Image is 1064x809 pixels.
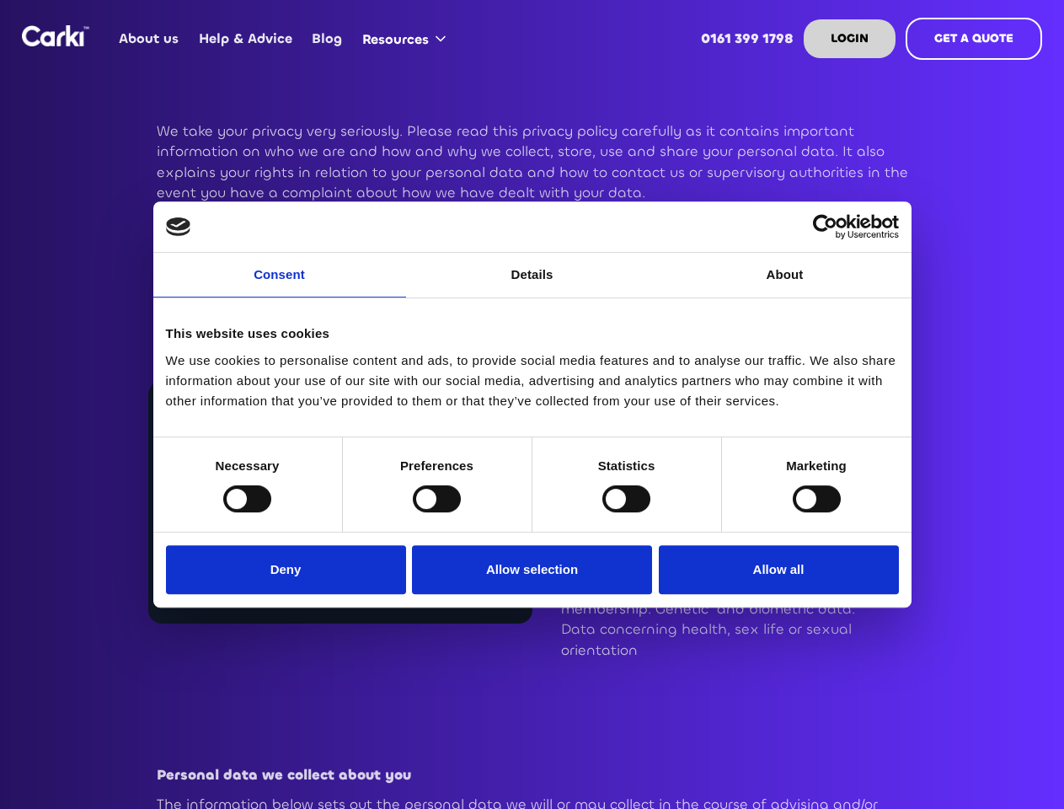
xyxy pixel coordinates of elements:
button: Deny [166,545,406,594]
a: Consent [153,253,406,297]
a: Help & Advice [189,6,302,72]
p: ‍ [561,669,888,689]
a: LOGIN [804,19,896,58]
strong: Marketing [786,458,847,473]
img: logo [166,217,191,236]
a: 0161 399 1798 [692,6,804,72]
a: home [22,25,89,46]
div: This website uses cookies [166,324,899,344]
div: We use cookies to personalise content and ads, to provide social media features and to analyse ou... [166,351,899,411]
a: About [659,253,912,297]
strong: Personal data we collect about you [157,766,411,785]
strong: LOGIN [831,30,869,46]
a: Details [406,253,659,297]
div: Resources [362,30,429,49]
p: ‍ [157,765,908,785]
img: Logo [22,25,89,46]
strong: 0161 399 1798 [701,29,794,47]
strong: Necessary [216,458,280,473]
strong: Preferences [400,458,473,473]
a: About us [110,6,189,72]
a: Blog [302,6,352,72]
div: Resources [352,7,462,71]
h2: ‍ [561,706,888,737]
strong: Statistics [598,458,655,473]
button: Allow all [659,545,899,594]
p: We take your privacy very seriously. Please read this privacy policy carefully as it contains imp... [157,121,908,203]
strong: GET A QUOTE [934,30,1013,46]
a: Usercentrics Cookiebot - opens in a new window [751,214,899,239]
button: Allow selection [412,545,652,594]
a: GET A QUOTE [906,18,1042,60]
